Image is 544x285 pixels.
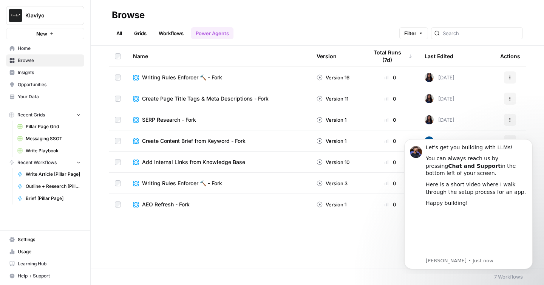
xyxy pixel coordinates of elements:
img: rox323kbkgutb4wcij4krxobkpon [425,115,434,124]
input: Search [443,29,519,37]
p: Message from Steven, sent Just now [33,125,134,132]
a: Workflows [154,27,188,39]
span: Create Content Brief from Keyword - Fork [142,137,246,145]
div: Version 16 [317,74,349,81]
img: rox323kbkgutb4wcij4krxobkpon [425,73,434,82]
div: 7 Workflows [494,273,523,280]
span: SERP Research - Fork [142,116,196,124]
iframe: Intercom notifications message [393,132,544,274]
button: Recent Workflows [6,157,84,168]
button: New [6,28,84,39]
button: Workspace: Klaviyo [6,6,84,25]
button: Filter [399,27,428,39]
div: 0 [368,201,413,208]
div: [DATE] [425,115,454,124]
div: 0 [368,95,413,102]
div: Version 10 [317,158,349,166]
div: Version 11 [317,95,348,102]
span: Learning Hub [18,260,81,267]
a: Create Page Title Tags & Meta Descriptions - Fork [133,95,304,102]
a: Write Playbook [14,145,84,157]
div: Total Runs (7d) [368,46,413,67]
span: AEO Refresh - Fork [142,201,190,208]
span: Browse [18,57,81,64]
a: Learning Hub [6,258,84,270]
span: Writing Rules Enforcer 🔨 - Fork [142,180,222,187]
div: Version 1 [317,137,346,145]
img: rox323kbkgutb4wcij4krxobkpon [425,94,434,103]
a: AEO Refresh - Fork [133,201,304,208]
span: Opportunities [18,81,81,88]
span: Home [18,45,81,52]
span: Create Page Title Tags & Meta Descriptions - Fork [142,95,269,102]
span: New [36,30,47,37]
a: Writing Rules Enforcer 🔨 - Fork [133,74,304,81]
div: [DATE] [425,94,454,103]
span: Brief [Pillar Page] [26,195,81,202]
span: Pillar Page Grid [26,123,81,130]
div: 0 [368,180,413,187]
a: Grids [130,27,151,39]
a: Usage [6,246,84,258]
div: Version [317,46,337,67]
a: Create Content Brief from Keyword - Fork [133,137,304,145]
a: Your Data [6,91,84,103]
span: Write Article [Pillar Page] [26,171,81,178]
span: Your Data [18,93,81,100]
a: Messaging SSOT [14,133,84,145]
span: Recent Grids [17,112,45,118]
img: Klaviyo Logo [9,9,22,22]
a: Power Agents [191,27,233,39]
span: Klaviyo [25,12,71,19]
span: Recent Workflows [17,159,57,166]
a: Browse [6,54,84,67]
div: 0 [368,116,413,124]
a: Settings [6,234,84,246]
button: Recent Grids [6,109,84,121]
div: 0 [368,158,413,166]
a: Insights [6,67,84,79]
a: Write Article [Pillar Page] [14,168,84,180]
div: Browse [112,9,145,21]
a: Pillar Page Grid [14,121,84,133]
span: Settings [18,236,81,243]
div: 0 [368,137,413,145]
button: Help + Support [6,270,84,282]
a: Opportunities [6,79,84,91]
span: Filter [404,29,416,37]
span: Usage [18,248,81,255]
iframe: youtube [33,79,134,124]
a: Home [6,42,84,54]
div: [DATE] [425,73,454,82]
div: Version 3 [317,180,348,187]
div: Name [133,46,304,67]
span: Writing Rules Enforcer 🔨 - Fork [142,74,222,81]
span: Messaging SSOT [26,135,81,142]
a: Brief [Pillar Page] [14,192,84,204]
div: Last Edited [425,46,453,67]
a: All [112,27,127,39]
div: 0 [368,74,413,81]
span: Outline + Research [Pillar Page] [26,183,81,190]
div: Version 1 [317,201,346,208]
span: Write Playbook [26,147,81,154]
div: Actions [500,46,520,67]
a: SERP Research - Fork [133,116,304,124]
a: Writing Rules Enforcer 🔨 - Fork [133,180,304,187]
a: Add Internal Links from Knowledge Base [133,158,304,166]
span: Insights [18,69,81,76]
span: Add Internal Links from Knowledge Base [142,158,245,166]
div: Version 1 [317,116,346,124]
a: Outline + Research [Pillar Page] [14,180,84,192]
span: Help + Support [18,273,81,279]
